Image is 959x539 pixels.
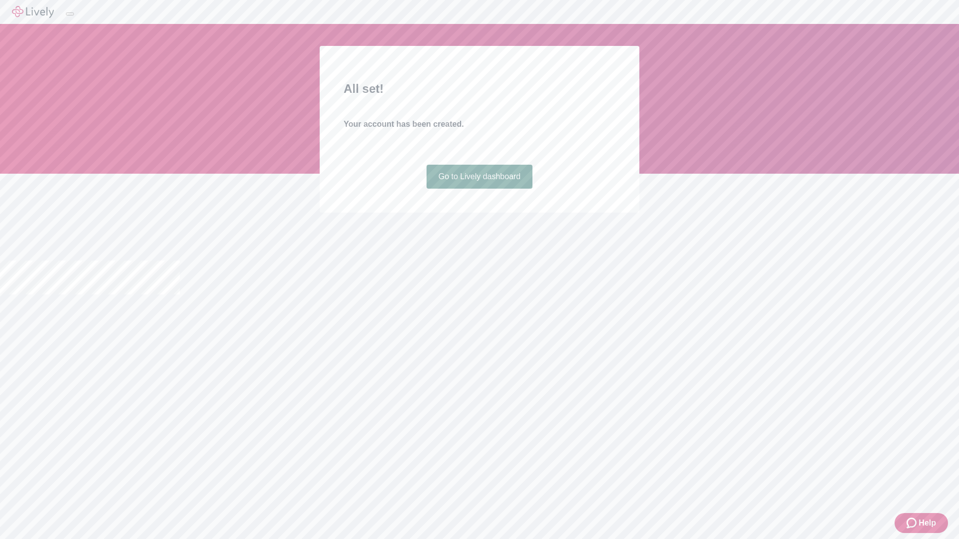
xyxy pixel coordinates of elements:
[344,118,615,130] h4: Your account has been created.
[344,80,615,98] h2: All set!
[907,517,919,529] svg: Zendesk support icon
[12,6,54,18] img: Lively
[919,517,936,529] span: Help
[66,12,74,15] button: Log out
[427,165,533,189] a: Go to Lively dashboard
[895,513,948,533] button: Zendesk support iconHelp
